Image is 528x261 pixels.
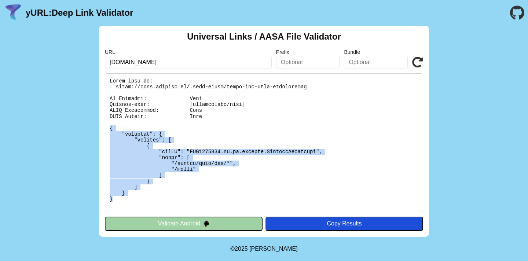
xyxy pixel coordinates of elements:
a: yURL:Deep Link Validator [26,8,133,18]
label: Bundle [344,49,408,55]
h2: Universal Links / AASA File Validator [187,32,341,42]
label: Prefix [276,49,340,55]
span: 2025 [235,246,248,252]
input: Optional [276,56,340,69]
a: Michael Ibragimchayev's Personal Site [249,246,298,252]
footer: © [230,237,297,261]
label: URL [105,49,272,55]
div: Copy Results [269,220,419,227]
button: Copy Results [265,217,423,231]
input: Required [105,56,272,69]
pre: Lorem ipsu do: sitam://cons.adipisc.el/.sedd-eiusm/tempo-inc-utla-etdoloremag Al Enimadmi: Veni Q... [105,73,423,212]
img: yURL Logo [4,3,23,22]
img: droidIcon.svg [203,220,209,227]
input: Optional [344,56,408,69]
button: Validate Android [105,217,263,231]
